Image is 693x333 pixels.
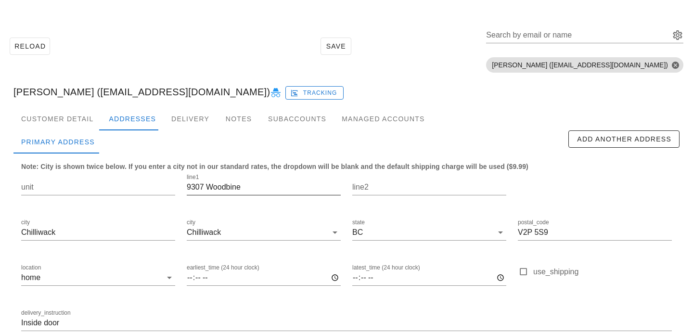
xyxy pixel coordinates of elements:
button: Add Another Address [568,130,680,148]
label: city [21,219,30,226]
div: Managed Accounts [334,107,432,130]
div: Delivery [164,107,217,130]
button: Search by email or name appended action [672,29,683,41]
div: Notes [217,107,260,130]
span: Save [325,42,347,50]
label: line1 [187,174,199,181]
div: home [21,273,40,282]
label: earliest_time (24 hour clock) [187,264,259,271]
div: locationhome [21,270,175,285]
div: BC [352,228,363,237]
b: Note: City is shown twice below. If you enter a city not in our standard rates, the dropdown will... [21,163,528,170]
label: delivery_instruction [21,309,71,317]
label: state [352,219,365,226]
div: stateBC [352,225,506,240]
div: Subaccounts [260,107,334,130]
div: Addresses [101,107,164,130]
div: [PERSON_NAME] ([EMAIL_ADDRESS][DOMAIN_NAME]) [6,77,687,107]
div: Chilliwack [187,228,221,237]
button: Tracking [285,86,344,100]
span: Add Another Address [577,135,671,143]
button: Close [671,61,680,69]
label: use_shipping [533,267,672,277]
div: Customer Detail [13,107,101,130]
span: Reload [14,42,46,50]
button: Save [321,38,351,55]
span: [PERSON_NAME] ([EMAIL_ADDRESS][DOMAIN_NAME]) [492,57,678,73]
a: Tracking [285,84,344,100]
div: Primary Address [13,130,103,154]
label: location [21,264,41,271]
div: cityChilliwack [187,225,341,240]
label: latest_time (24 hour clock) [352,264,420,271]
label: city [187,219,195,226]
label: postal_code [518,219,549,226]
button: Reload [10,38,50,55]
span: Tracking [292,89,337,97]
